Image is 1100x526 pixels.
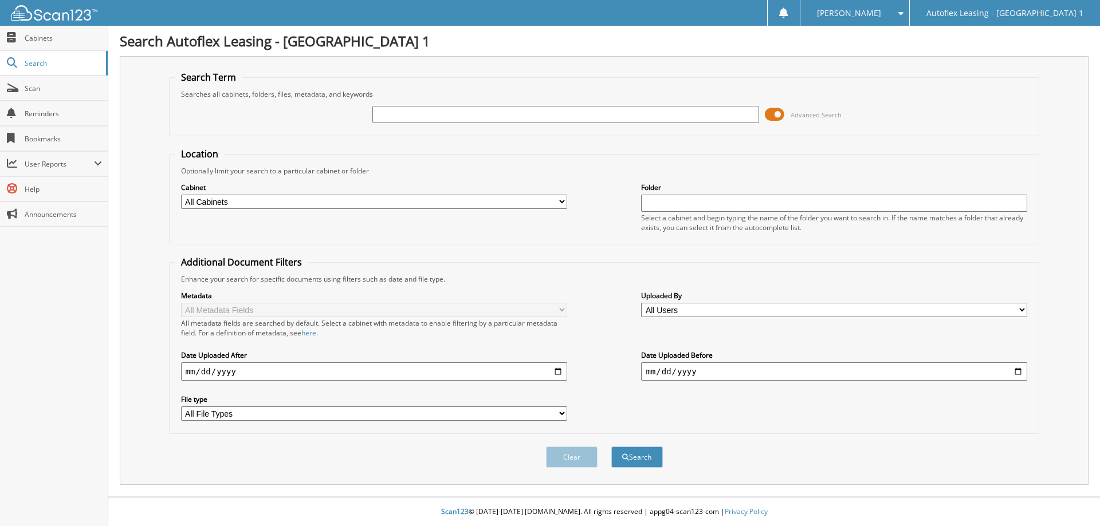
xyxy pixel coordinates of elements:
span: Search [25,58,100,68]
span: Reminders [25,109,102,118]
span: [PERSON_NAME] [817,10,881,17]
span: Bookmarks [25,134,102,144]
button: Search [611,446,663,468]
legend: Search Term [175,71,242,84]
label: Date Uploaded After [181,350,567,360]
input: start [181,362,567,381]
label: File type [181,394,567,404]
a: here [301,328,316,338]
div: Searches all cabinets, folders, files, metadata, and keywords [175,89,1034,99]
a: Privacy Policy [725,507,768,516]
legend: Additional Document Filters [175,256,308,268]
legend: Location [175,148,224,160]
span: Scan [25,84,102,93]
span: Cabinets [25,33,102,43]
img: scan123-logo-white.svg [11,5,97,21]
input: end [641,362,1027,381]
span: Advanced Search [791,110,842,119]
div: Enhance your search for specific documents using filters such as date and file type. [175,274,1034,284]
label: Cabinet [181,183,567,192]
div: Select a cabinet and begin typing the name of the folder you want to search in. If the name match... [641,213,1027,232]
label: Folder [641,183,1027,192]
div: © [DATE]-[DATE] [DOMAIN_NAME]. All rights reserved | appg04-scan123-com | [108,498,1100,526]
div: All metadata fields are searched by default. Select a cabinet with metadata to enable filtering b... [181,318,567,338]
span: Scan123 [441,507,469,516]
span: Autoflex Leasing - [GEOGRAPHIC_DATA] 1 [926,10,1083,17]
h1: Search Autoflex Leasing - [GEOGRAPHIC_DATA] 1 [120,31,1089,50]
button: Clear [546,446,598,468]
label: Metadata [181,291,567,300]
span: User Reports [25,159,94,169]
span: Help [25,184,102,194]
div: Optionally limit your search to a particular cabinet or folder [175,166,1034,176]
label: Uploaded By [641,291,1027,300]
span: Announcements [25,209,102,219]
label: Date Uploaded Before [641,350,1027,360]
